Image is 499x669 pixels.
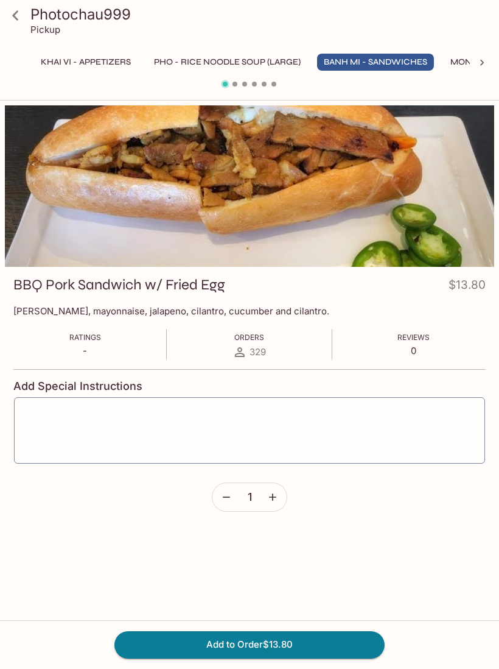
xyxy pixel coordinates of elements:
span: 1 [248,490,252,504]
span: 329 [249,346,266,358]
h4: Add Special Instructions [13,380,486,393]
p: Pickup [30,24,60,35]
button: Banh Mi - Sandwiches [317,54,434,71]
span: Reviews [397,333,430,342]
span: Ratings [69,333,101,342]
button: Add to Order$13.80 [114,631,385,658]
p: 0 [397,345,430,356]
button: Pho - Rice Noodle Soup (Large) [147,54,307,71]
div: BBQ Pork Sandwich w/ Fried Egg [5,105,494,267]
span: Orders [234,333,264,342]
button: Khai Vi - Appetizers [34,54,138,71]
h3: BBQ Pork Sandwich w/ Fried Egg [13,275,225,294]
p: - [69,345,101,356]
h4: $13.80 [448,275,486,299]
p: [PERSON_NAME], mayonnaise, jalapeno, cilantro, cucumber and cilantro. [13,305,486,317]
h3: Photochau999 [30,5,489,24]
